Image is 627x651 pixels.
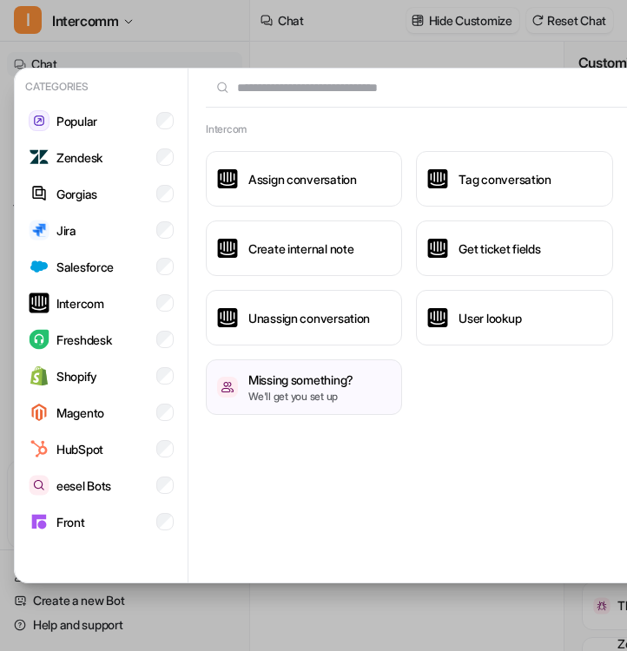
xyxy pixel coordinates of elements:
[22,76,181,98] p: Categories
[56,112,97,130] p: Popular
[248,371,353,389] h3: Missing something?
[217,308,238,328] img: Unassign conversation
[56,258,114,276] p: Salesforce
[56,294,104,312] p: Intercom
[56,440,103,458] p: HubSpot
[248,389,353,404] p: We'll get you set up
[206,359,402,415] button: /missing-somethingMissing something?We'll get you set up
[56,404,104,422] p: Magento
[217,377,238,398] img: /missing-something
[56,185,97,203] p: Gorgias
[56,513,85,531] p: Front
[56,148,102,167] p: Zendesk
[206,151,402,207] button: Assign conversationAssign conversation
[217,239,238,259] img: Create internal note
[459,170,551,188] h3: Tag conversation
[427,169,448,189] img: Tag conversation
[56,331,111,349] p: Freshdesk
[217,169,238,189] img: Assign conversation
[248,240,353,258] h3: Create internal note
[56,221,76,240] p: Jira
[416,151,612,207] button: Tag conversationTag conversation
[206,122,247,137] h2: Intercom
[248,309,370,327] h3: Unassign conversation
[56,477,111,495] p: eesel Bots
[459,240,540,258] h3: Get ticket fields
[248,170,357,188] h3: Assign conversation
[416,220,612,276] button: Get ticket fieldsGet ticket fields
[206,220,402,276] button: Create internal noteCreate internal note
[427,308,448,328] img: User lookup
[459,309,521,327] h3: User lookup
[416,290,612,345] button: User lookupUser lookup
[56,367,97,385] p: Shopify
[427,239,448,259] img: Get ticket fields
[206,290,402,345] button: Unassign conversationUnassign conversation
